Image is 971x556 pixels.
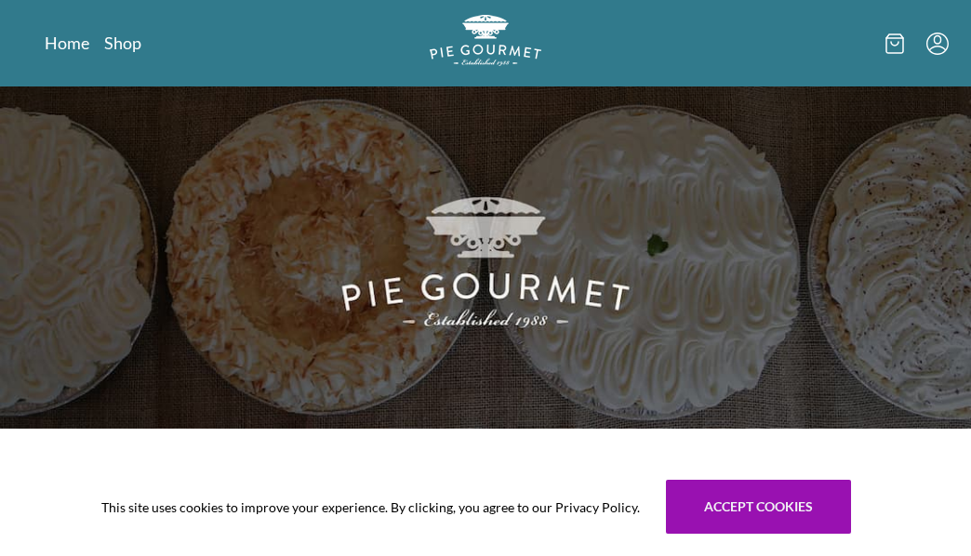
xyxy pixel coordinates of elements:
span: This site uses cookies to improve your experience. By clicking, you agree to our Privacy Policy. [101,497,640,517]
a: Logo [430,15,541,72]
button: Menu [926,33,949,55]
a: Home [45,32,89,54]
button: Accept cookies [666,480,851,534]
a: Shop [104,32,141,54]
img: logo [430,15,541,66]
